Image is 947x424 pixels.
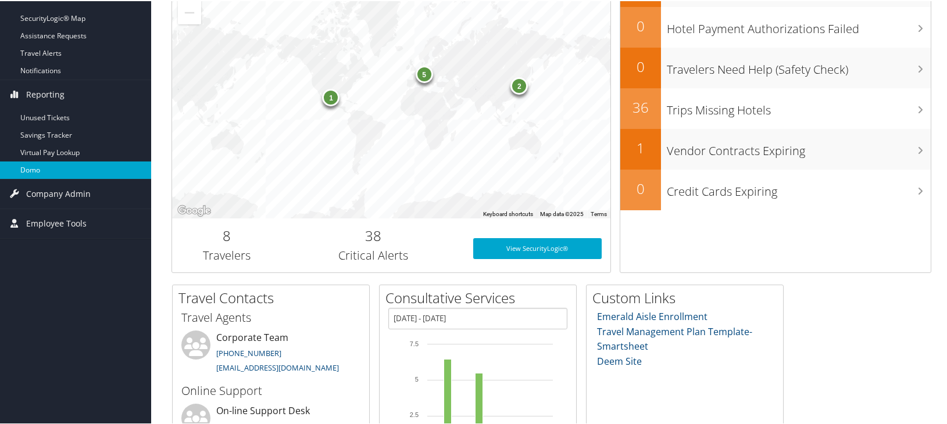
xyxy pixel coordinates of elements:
h3: Trips Missing Hotels [667,95,931,117]
span: Reporting [26,79,65,108]
li: Corporate Team [176,329,366,377]
div: 1 [323,88,340,105]
h3: Travelers Need Help (Safety Check) [667,55,931,77]
h2: 0 [620,56,661,76]
div: 2 [510,76,528,94]
h2: 0 [620,15,661,35]
img: Google [175,202,213,217]
h2: 0 [620,178,661,197]
span: Company Admin [26,178,91,207]
a: Terms (opens in new tab) [591,210,607,216]
h3: Online Support [181,382,360,398]
h2: 36 [620,96,661,116]
a: 0Travelers Need Help (Safety Check) [620,46,931,87]
a: View SecurityLogic® [473,237,602,258]
div: 5 [416,64,433,81]
h3: Critical Alerts [291,246,456,263]
span: Employee Tools [26,208,87,237]
tspan: 7.5 [410,339,419,346]
a: Travel Management Plan Template- Smartsheet [597,324,752,352]
h2: 38 [291,225,456,245]
h2: 1 [620,137,661,157]
h2: Consultative Services [385,287,576,307]
h2: Travel Contacts [178,287,369,307]
h3: Vendor Contracts Expiring [667,136,931,158]
a: [EMAIL_ADDRESS][DOMAIN_NAME] [216,361,339,372]
a: 1Vendor Contracts Expiring [620,128,931,168]
tspan: 5 [415,375,419,382]
a: Emerald Aisle Enrollment [597,309,707,322]
h2: Custom Links [592,287,783,307]
a: Open this area in Google Maps (opens a new window) [175,202,213,217]
span: Map data ©2025 [540,210,584,216]
a: Deem Site [597,354,642,366]
h2: 8 [181,225,273,245]
h3: Travel Agents [181,308,360,325]
h3: Credit Cards Expiring [667,177,931,199]
button: Keyboard shortcuts [483,209,533,217]
a: 36Trips Missing Hotels [620,87,931,128]
a: [PHONE_NUMBER] [216,347,281,357]
a: 0Hotel Payment Authorizations Failed [620,6,931,46]
a: 0Credit Cards Expiring [620,168,931,209]
h3: Travelers [181,246,273,263]
h3: Hotel Payment Authorizations Failed [667,14,931,36]
tspan: 2.5 [410,410,419,417]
